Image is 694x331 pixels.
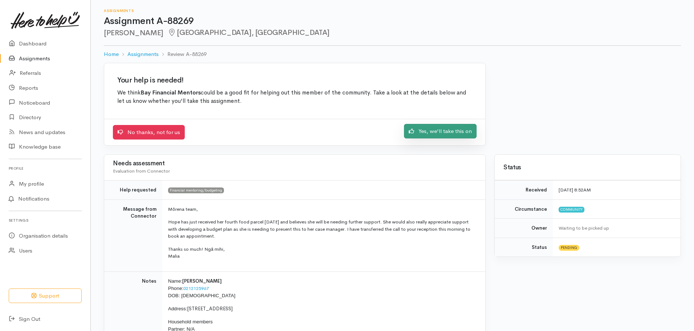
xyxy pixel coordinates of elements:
span: [STREET_ADDRESS] [187,306,233,312]
td: Help requested [104,181,162,200]
span: Financial mentoring/budgeting [168,187,224,193]
a: Assignments [127,50,159,58]
td: Message from Connector [104,199,162,271]
p: Mōrena team, [168,206,477,213]
span: Evaluation from Connector [113,168,170,174]
td: Received [495,181,553,200]
h1: Assignment A-88269 [104,16,681,27]
p: Hope has just received her fourth food parcel [DATE] and believes she will be needing further sup... [168,218,477,240]
time: [DATE] 8:52AM [559,187,591,193]
button: Support [9,288,82,303]
span: Community [559,207,584,213]
h6: Settings [9,215,82,225]
h2: [PERSON_NAME] [104,29,681,37]
td: Status [495,238,553,257]
h3: Needs assessment [113,160,477,167]
a: 0212125967 [183,285,209,291]
span: [PERSON_NAME] [182,278,222,284]
td: Owner [495,219,553,238]
h6: Assignments [104,9,681,13]
span: Pending [559,245,579,251]
p: Thanks so much! Ngā mihi, Malia [168,246,477,260]
h2: Your help is needed! [117,76,472,84]
a: Yes, we'll take this on [404,124,477,139]
td: Circumstance [495,199,553,219]
span: Address: [168,306,187,311]
nav: breadcrumb [104,46,681,63]
span: DOB: [DEMOGRAPHIC_DATA] [168,293,235,298]
li: Review A-88269 [159,50,207,58]
a: Home [104,50,119,58]
span: [GEOGRAPHIC_DATA], [GEOGRAPHIC_DATA] [168,28,330,37]
b: Bay Financial Mentors [140,89,201,96]
span: Name: [168,278,182,284]
p: We think could be a good fit for helping out this member of the community. Take a look at the det... [117,89,472,106]
h6: Profile [9,164,82,173]
a: No thanks, not for us [113,125,185,140]
span: Phone: [168,286,183,291]
div: Waiting to be picked up [559,225,672,232]
h3: Status [503,164,672,171]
